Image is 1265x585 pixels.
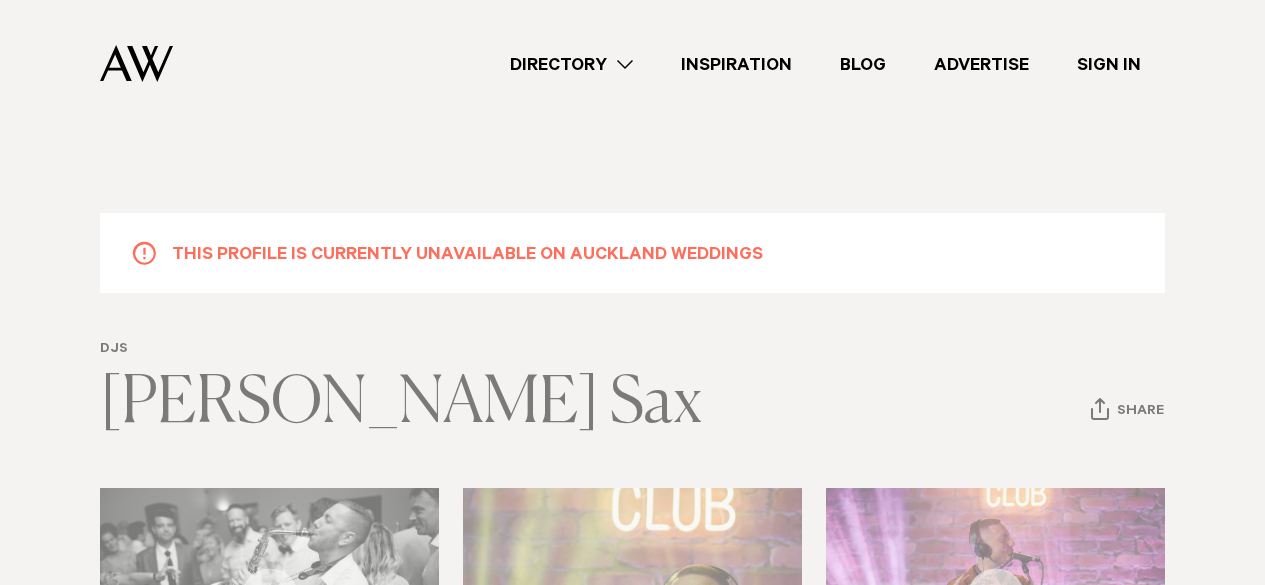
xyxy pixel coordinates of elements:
[172,240,763,266] h5: This profile is currently unavailable on Auckland Weddings
[910,51,1053,78] a: Advertise
[486,51,657,78] a: Directory
[1053,51,1165,78] a: Sign In
[816,51,910,78] a: Blog
[100,45,173,82] img: Auckland Weddings Logo
[657,51,816,78] a: Inspiration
